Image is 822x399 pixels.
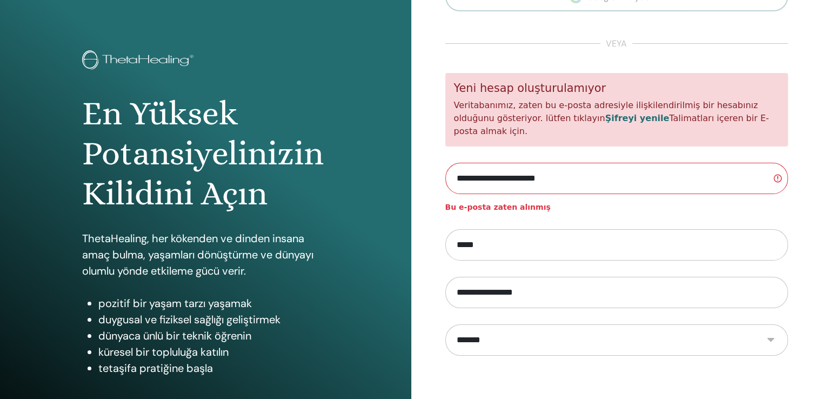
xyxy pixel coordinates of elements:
li: duygusal ve fiziksel sağlığı geliştirmek [98,311,329,328]
li: pozitif bir yaşam tarzı yaşamak [98,295,329,311]
strong: Bu e-posta zaten alınmış [445,203,551,211]
h5: Yeni hesap oluşturulamıyor [454,82,780,95]
div: Veritabanımız, zaten bu e-posta adresiyle ilişkilendirilmiş bir hesabınız olduğunu gösteriyor. lü... [445,73,788,147]
a: Şifreyi yenile [605,113,670,123]
h1: En Yüksek Potansiyelinizin Kilidini Açın [82,94,329,214]
li: küresel bir topluluğa katılın [98,344,329,360]
p: ThetaHealing, her kökenden ve dinden insana amaç bulma, yaşamları dönüştürme ve dünyayı olumlu yö... [82,230,329,279]
span: veya [600,37,632,50]
li: dünyaca ünlü bir teknik öğrenin [98,328,329,344]
li: tetaşifa pratiğine başla [98,360,329,376]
